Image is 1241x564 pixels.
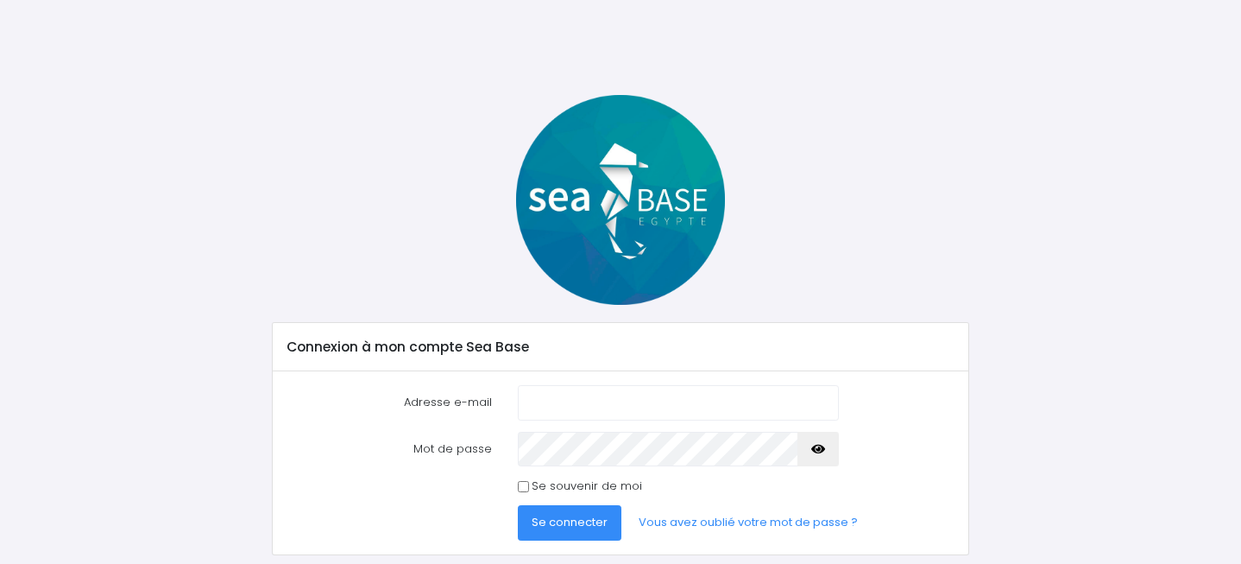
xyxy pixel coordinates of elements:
label: Se souvenir de moi [532,478,642,495]
label: Adresse e-mail [274,385,505,420]
button: Se connecter [518,505,621,540]
span: Se connecter [532,514,608,530]
div: Connexion à mon compte Sea Base [273,323,969,371]
label: Mot de passe [274,432,505,466]
a: Vous avez oublié votre mot de passe ? [625,505,872,540]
